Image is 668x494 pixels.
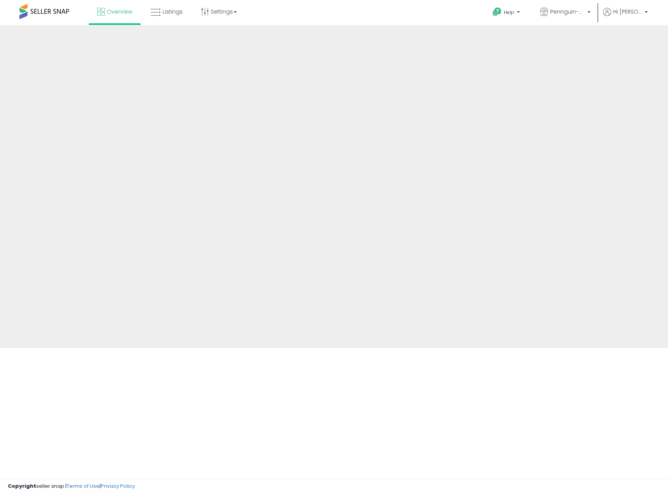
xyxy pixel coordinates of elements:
span: Hi [PERSON_NAME] [613,8,642,16]
span: Help [504,9,514,16]
i: Get Help [492,7,502,17]
span: Listings [163,8,183,16]
a: Hi [PERSON_NAME] [603,8,648,25]
span: Pennguin-DE-Home [550,8,585,16]
a: Help [486,1,528,25]
span: Overview [107,8,132,16]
